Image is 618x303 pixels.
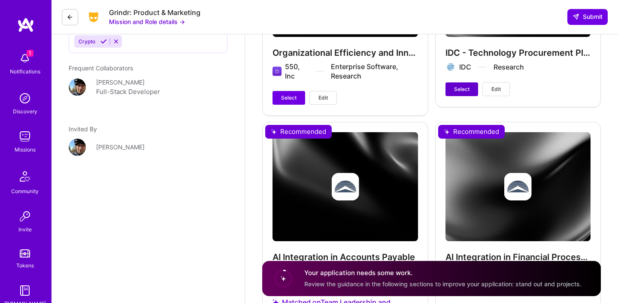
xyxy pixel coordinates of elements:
[96,87,160,97] div: Full-Stack Developer
[100,38,107,45] i: Accept
[69,78,227,97] a: User Avatar[PERSON_NAME]Full-Stack Developer
[15,166,35,187] img: Community
[79,38,95,45] span: Crypto
[445,82,478,96] button: Select
[567,9,608,24] button: Submit
[15,145,36,154] div: Missions
[304,280,582,288] span: Review the guidance in the following sections to improve your application: stand out and projects.
[69,79,86,96] img: User Avatar
[491,85,501,93] span: Edit
[309,91,337,105] button: Edit
[11,187,39,196] div: Community
[109,17,185,26] button: Mission and Role details →
[454,85,470,93] span: Select
[69,64,133,72] span: Frequent Collaborators
[16,50,33,67] img: bell
[113,38,119,45] i: Reject
[13,107,37,116] div: Discovery
[27,50,33,57] span: 1
[16,282,33,299] img: guide book
[96,142,145,151] div: [PERSON_NAME]
[318,94,328,102] span: Edit
[69,139,227,156] a: User Avatar[PERSON_NAME]
[281,94,297,102] span: Select
[96,78,145,87] div: [PERSON_NAME]
[85,11,102,24] img: Company Logo
[67,14,73,21] i: icon LeftArrowDark
[304,269,582,278] h4: Your application needs some work.
[273,91,305,105] button: Select
[482,82,510,96] button: Edit
[18,225,32,234] div: Invite
[10,67,40,76] div: Notifications
[69,125,97,133] span: Invited By
[20,249,30,258] img: tokens
[109,8,200,17] div: Grindr: Product & Marketing
[573,12,603,21] span: Submit
[16,128,33,145] img: teamwork
[16,208,33,225] img: Invite
[69,139,86,156] img: User Avatar
[16,261,34,270] div: Tokens
[573,13,579,20] i: icon SendLight
[16,90,33,107] img: discovery
[17,17,34,33] img: logo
